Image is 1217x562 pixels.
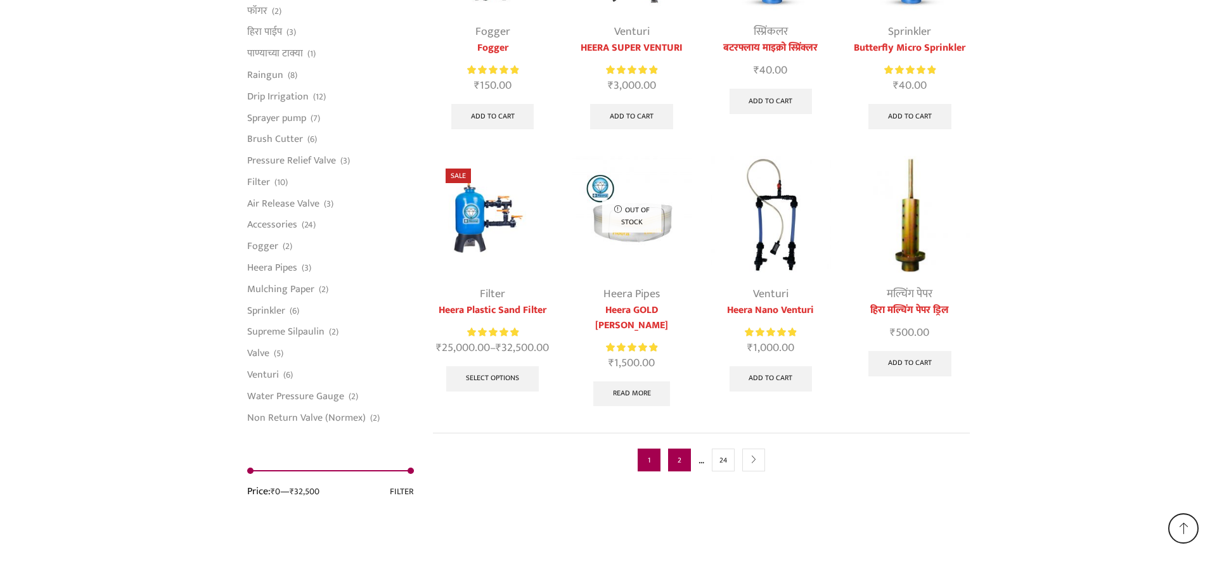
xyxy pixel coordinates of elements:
a: Fogger [475,22,510,41]
a: Read more about “Heera GOLD Krishi Pipe” [593,381,671,407]
span: ₹ [890,323,896,342]
a: Supreme Silpaulin [247,321,325,343]
span: Rated out of 5 [606,341,657,354]
a: Fogger [247,236,278,257]
span: ₹32,500 [290,484,319,499]
bdi: 1,000.00 [747,338,794,357]
span: ₹ [747,338,753,357]
span: (1) [307,48,316,60]
a: Filter [480,284,505,303]
nav: Product Pagination [433,433,970,487]
a: स्प्रिंकलर [754,22,788,41]
button: Filter [390,484,414,499]
a: Butterfly Micro Sprinkler [850,41,970,56]
span: (6) [283,369,293,381]
a: Raingun [247,65,283,86]
div: Rated 5.00 out of 5 [606,63,657,77]
a: Pressure Relief Valve [247,150,336,172]
span: (24) [302,219,316,231]
a: Page 24 [712,449,735,471]
span: (2) [370,412,380,425]
span: (3) [340,155,350,167]
span: (3) [324,198,333,210]
a: Add to cart: “Heera Nano Venturi” [730,366,813,392]
a: Air Release Valve [247,193,319,214]
span: (2) [319,283,328,296]
a: Water Pressure Gauge [247,385,344,407]
span: (12) [313,91,326,103]
a: Heera GOLD [PERSON_NAME] [572,303,692,333]
span: ₹0 [271,484,280,499]
span: Rated out of 5 [467,63,518,77]
bdi: 3,000.00 [608,76,656,95]
a: हिरा पाईप [247,22,282,43]
bdi: 1,500.00 [608,354,655,373]
span: ₹ [608,76,614,95]
a: Filter [247,171,270,193]
span: (2) [272,5,281,18]
span: ₹ [608,354,614,373]
span: (5) [274,347,283,360]
span: (2) [349,390,358,403]
span: Page 1 [638,449,660,471]
div: Rated 5.00 out of 5 [467,326,518,339]
a: Accessories [247,214,297,236]
a: मल्चिंग पेपर [887,284,932,303]
span: Rated out of 5 [467,326,518,339]
a: पाण्याच्या टाक्या [247,43,303,65]
span: Rated out of 5 [606,63,657,77]
div: Rated 5.00 out of 5 [606,341,657,354]
a: Add to cart: “HEERA SUPER VENTURI” [590,104,673,129]
div: Price: — [247,484,319,499]
div: Rated 5.00 out of 5 [884,63,936,77]
a: Sprinkler [888,22,931,41]
a: बटरफ्लाय माइक्रो स्प्रिंक्लर [711,41,830,56]
a: Heera Pipes [247,257,297,279]
span: ₹ [893,76,899,95]
a: Select options for “Heera Plastic Sand Filter” [446,366,539,392]
span: ₹ [474,76,480,95]
a: Add to cart: “हिरा मल्चिंग पेपर ड्रिल” [868,351,951,376]
span: (3) [302,262,311,274]
bdi: 40.00 [893,76,927,95]
bdi: 500.00 [890,323,929,342]
a: Add to cart: “Fogger” [451,104,534,129]
span: (3) [287,26,296,39]
a: Drip Irrigation [247,86,309,107]
a: हिरा मल्चिंग पेपर ड्रिल [850,303,970,318]
span: Rated out of 5 [884,63,936,77]
a: Mulching Paper [247,278,314,300]
a: Fogger [433,41,553,56]
bdi: 150.00 [474,76,512,95]
a: Heera Plastic Sand Filter [433,303,553,318]
a: Venturi [753,284,789,303]
bdi: 40.00 [754,61,787,80]
span: (10) [274,176,288,189]
img: Heera Plastic Sand Filter [433,156,553,276]
span: – [433,340,553,357]
a: Add to cart: “Butterfly Micro Sprinkler” [868,104,951,129]
span: … [699,452,704,468]
a: Heera Nano Venturi [711,303,830,318]
span: (6) [290,305,299,317]
a: Sprinkler [247,300,285,321]
span: Rated out of 5 [745,326,796,339]
a: Venturi [614,22,650,41]
span: (6) [307,133,317,146]
span: ₹ [496,338,501,357]
span: ₹ [754,61,759,80]
a: HEERA SUPER VENTURI [572,41,692,56]
span: (8) [288,69,297,82]
a: Heera Pipes [603,284,660,303]
img: Heera Nano Venturi [711,156,830,276]
div: Rated 5.00 out of 5 [467,63,518,77]
a: Brush Cutter [247,129,303,150]
a: Add to cart: “बटरफ्लाय माइक्रो स्प्रिंक्लर” [730,89,813,114]
div: Rated 5.00 out of 5 [745,326,796,339]
a: Venturi [247,364,279,385]
bdi: 32,500.00 [496,338,549,357]
img: Heera GOLD Krishi Pipe [572,156,692,276]
img: Mulching Paper Hole [850,156,970,276]
span: (2) [329,326,338,338]
span: (7) [311,112,320,125]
